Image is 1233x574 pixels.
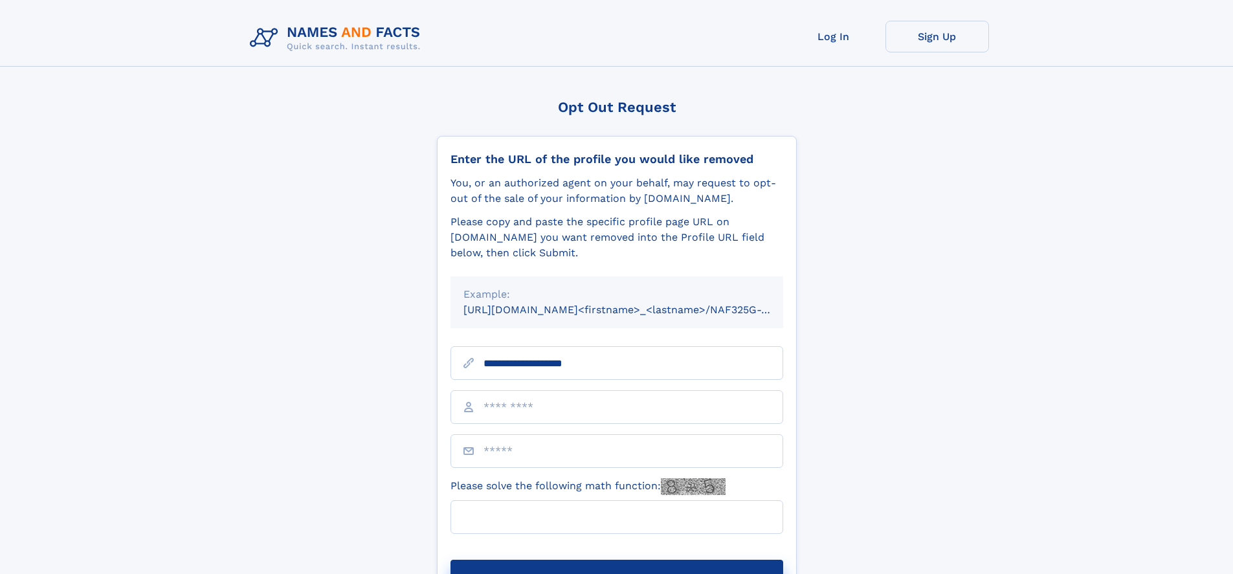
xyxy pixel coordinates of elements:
small: [URL][DOMAIN_NAME]<firstname>_<lastname>/NAF325G-xxxxxxxx [463,304,808,316]
img: Logo Names and Facts [245,21,431,56]
div: Example: [463,287,770,302]
a: Log In [782,21,885,52]
div: You, or an authorized agent on your behalf, may request to opt-out of the sale of your informatio... [450,175,783,206]
div: Please copy and paste the specific profile page URL on [DOMAIN_NAME] you want removed into the Pr... [450,214,783,261]
a: Sign Up [885,21,989,52]
label: Please solve the following math function: [450,478,726,495]
div: Enter the URL of the profile you would like removed [450,152,783,166]
div: Opt Out Request [437,99,797,115]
